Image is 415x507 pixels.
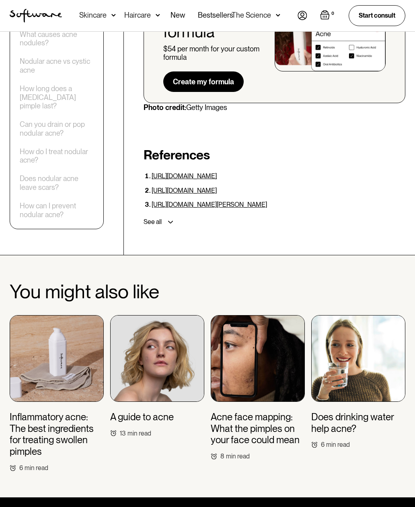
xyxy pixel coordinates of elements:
div: 8 [220,452,224,460]
div: min read [127,430,151,437]
div: The Science [232,11,271,19]
div: 0 [330,10,336,17]
a: How can I prevent nodular acne? [20,202,94,219]
img: arrow down [111,11,116,19]
a: A guide to acne13min read [110,315,204,437]
a: What causes acne nodules? [20,30,94,47]
img: Software Logo [10,9,62,22]
a: Open empty cart [320,10,336,21]
div: min read [25,464,48,472]
div: 6 [19,464,23,472]
h3: Acne face mapping: What the pimples on your face could mean [211,411,305,446]
a: How do I treat nodular acne? [20,147,94,165]
img: arrow down [276,11,280,19]
a: home [10,9,62,22]
a: Create my formula [163,71,244,92]
a: How long does a [MEDICAL_DATA] pimple last? [20,84,94,110]
div: Skincare [79,11,107,19]
div: min read [326,441,350,448]
a: [URL][DOMAIN_NAME] [152,172,217,180]
a: [URL][DOMAIN_NAME] [152,187,217,194]
div: See all [144,218,162,226]
h2: References [144,147,405,163]
a: Does drinking water help acne?6min read [311,315,405,449]
h2: You might also like [10,281,405,302]
div: $54 per month for your custom formula [163,45,262,62]
div: Haircare [124,11,151,19]
strong: Photo credit: [144,103,186,112]
a: [URL][DOMAIN_NAME][PERSON_NAME] [152,201,267,208]
img: arrow down [156,11,160,19]
h3: Does drinking water help acne? [311,411,405,435]
p: Getty Images [144,103,405,112]
div: min read [226,452,250,460]
a: Acne face mapping: What the pimples on your face could mean8min read [211,315,305,460]
div: 6 [321,441,325,448]
a: Inflammatory acne: The best ingredients for treating swollen pimples6min read [10,315,104,472]
a: Nodular acne vs cystic acne [20,57,94,75]
a: Does nodular acne leave scars? [20,175,94,192]
a: Can you drain or pop nodular acne? [20,120,94,138]
h3: Inflammatory acne: The best ingredients for treating swollen pimples [10,411,104,458]
h3: A guide to acne [110,411,174,423]
div: 13 [120,430,126,437]
a: Start consult [349,5,405,26]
